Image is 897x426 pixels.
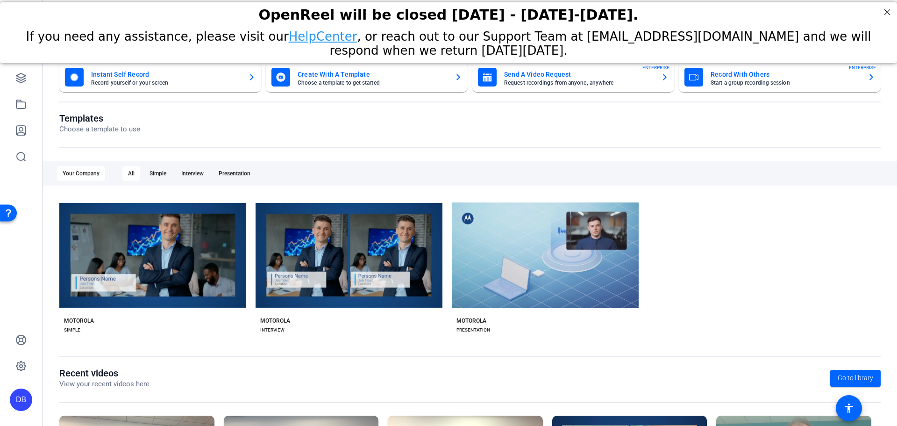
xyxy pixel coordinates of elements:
[472,62,674,92] button: Send A Video RequestRequest recordings from anyone, anywhereENTERPRISE
[144,166,172,181] div: Simple
[711,80,860,86] mat-card-subtitle: Start a group recording session
[504,80,654,86] mat-card-subtitle: Request recordings from anyone, anywhere
[298,80,447,86] mat-card-subtitle: Choose a template to get started
[266,62,468,92] button: Create With A TemplateChoose a template to get started
[59,368,149,379] h1: Recent videos
[59,113,140,124] h1: Templates
[260,317,290,325] div: MOTOROLA
[843,403,854,414] mat-icon: accessibility
[679,62,881,92] button: Record With OthersStart a group recording sessionENTERPRISE
[91,69,241,80] mat-card-title: Instant Self Record
[59,124,140,135] p: Choose a template to use
[260,326,285,334] div: INTERVIEW
[59,379,149,390] p: View your recent videos here
[504,69,654,80] mat-card-title: Send A Video Request
[91,80,241,86] mat-card-subtitle: Record yourself or your screen
[26,27,871,55] span: If you need any assistance, please visit our , or reach out to our Support Team at [EMAIL_ADDRESS...
[298,69,447,80] mat-card-title: Create With A Template
[10,389,32,411] div: DB
[849,64,876,71] span: ENTERPRISE
[176,166,209,181] div: Interview
[64,317,94,325] div: MOTOROLA
[711,69,860,80] mat-card-title: Record With Others
[122,166,140,181] div: All
[289,27,357,41] a: HelpCenter
[213,166,256,181] div: Presentation
[12,4,885,21] div: OpenReel will be closed [DATE] - [DATE]-[DATE].
[642,64,669,71] span: ENTERPRISE
[64,326,80,334] div: SIMPLE
[456,326,490,334] div: PRESENTATION
[830,370,881,387] a: Go to library
[456,317,486,325] div: MOTOROLA
[838,373,873,383] span: Go to library
[57,166,105,181] div: Your Company
[59,62,261,92] button: Instant Self RecordRecord yourself or your screen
